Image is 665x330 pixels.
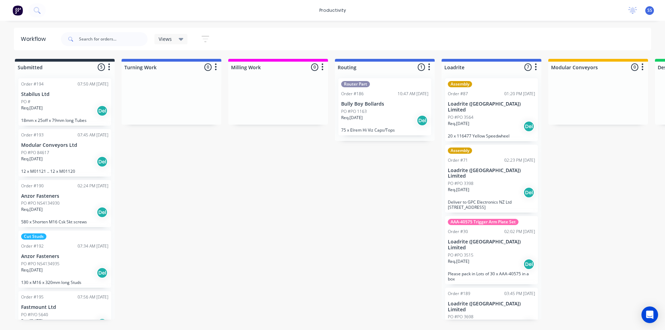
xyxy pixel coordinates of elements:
div: Del [97,105,108,116]
p: Modular Conveyors Ltd [21,142,108,148]
p: PO # [21,99,30,105]
div: Order #190 [21,183,44,189]
p: PO #PO 3698 [448,314,473,320]
p: PO #PO 1163 [341,108,367,115]
p: 20 x 116477 Yellow Speedwheel [448,133,535,139]
div: Order #194 [21,81,44,87]
div: Del [523,187,534,198]
div: 07:45 AM [DATE] [78,132,108,138]
p: PO #P/O 5640 [21,312,48,318]
p: Req. [DATE] [21,105,43,111]
div: Order #19407:50 AM [DATE]Stabilus LtdPO #Req.[DATE]Del18mm x 25off x 79mm long Tubes [18,78,111,126]
p: PO #PO 84617 [21,150,49,156]
p: Fastmount Ltd [21,304,108,310]
div: 03:45 PM [DATE] [504,291,535,297]
p: Req. [DATE] [21,156,43,162]
p: Req. [DATE] [448,121,469,127]
div: Del [523,259,534,270]
div: Order #189 [448,291,470,297]
span: SS [647,7,652,14]
p: Anzor Fasteners [21,193,108,199]
p: Req. [DATE] [341,115,363,121]
div: 02:02 PM [DATE] [504,229,535,235]
div: Order #71 [448,157,468,163]
div: Open Intercom Messenger [641,306,658,323]
p: Bully Boy Bollards [341,101,428,107]
p: 18mm x 25off x 79mm long Tubes [21,118,108,123]
div: Assembly [448,81,472,87]
div: AAA-40575 Trigger Arm Plate SetOrder #3002:02 PM [DATE]Loadrite ([GEOGRAPHIC_DATA]) LimitedPO #PO... [445,216,538,284]
p: Deliver to GPC Electronics NZ Ltd [STREET_ADDRESS] [448,199,535,210]
div: AssemblyOrder #8701:20 PM [DATE]Loadrite ([GEOGRAPHIC_DATA]) LimitedPO #PO 3564Req.[DATE]Del20 x ... [445,78,538,141]
div: Order #30 [448,229,468,235]
p: Req. [DATE] [21,267,43,273]
input: Search for orders... [79,32,148,46]
p: Req. [DATE] [448,187,469,193]
div: productivity [316,5,349,16]
div: Order #87 [448,91,468,97]
span: Views [159,35,172,43]
p: PO #PO NS4134930 [21,200,60,206]
p: 12 x M01121 .. 12 x M01120 [21,169,108,174]
div: Order #186 [341,91,364,97]
div: Order #19002:24 PM [DATE]Anzor FastenersPO #PO NS4134930Req.[DATE]Del580 x Shorten M16 Csk Skt sc... [18,180,111,228]
div: 07:56 AM [DATE] [78,294,108,300]
p: Loadrite ([GEOGRAPHIC_DATA]) Limited [448,301,535,313]
p: Anzor Fasteners [21,253,108,259]
div: Del [97,267,108,278]
div: Del [97,156,108,167]
div: Order #192 [21,243,44,249]
p: Req. [DATE] [21,206,43,213]
div: 10:47 AM [DATE] [398,91,428,97]
p: Req. [DATE] [448,258,469,265]
div: Workflow [21,35,49,43]
div: Cut StudsOrder #19207:34 AM [DATE]Anzor FastenersPO #PO NS4134935Req.[DATE]Del130 x M16 x 320mm l... [18,231,111,288]
div: Assembly [448,148,472,154]
img: Factory [12,5,23,16]
p: Loadrite ([GEOGRAPHIC_DATA]) Limited [448,239,535,251]
div: Order #193 [21,132,44,138]
div: Del [97,207,108,218]
p: PO #PO 3398 [448,180,473,187]
div: 07:50 AM [DATE] [78,81,108,87]
div: 01:20 PM [DATE] [504,91,535,97]
div: Router Part [341,81,370,87]
div: Order #195 [21,294,44,300]
div: 07:34 AM [DATE] [78,243,108,249]
div: Cut Studs [21,233,46,240]
div: AssemblyOrder #7102:23 PM [DATE]Loadrite ([GEOGRAPHIC_DATA]) LimitedPO #PO 3398Req.[DATE]DelDeliv... [445,145,538,213]
p: Stabilus Ltd [21,91,108,97]
div: Order #19307:45 AM [DATE]Modular Conveyors LtdPO #PO 84617Req.[DATE]Del12 x M01121 .. 12 x M01120 [18,129,111,177]
div: Router PartOrder #18610:47 AM [DATE]Bully Boy BollardsPO #PO 1163Req.[DATE]Del75 x Elrem Hi Viz C... [338,78,431,135]
p: 130 x M16 x 320mm long Studs [21,280,108,285]
p: Please pack in Lots of 30 x AAA-40575 in a box [448,271,535,282]
p: PO #PO 3515 [448,252,473,258]
div: 02:24 PM [DATE] [78,183,108,189]
div: AAA-40575 Trigger Arm Plate Set [448,219,518,225]
p: PO #PO NS4134935 [21,261,60,267]
p: Loadrite ([GEOGRAPHIC_DATA]) Limited [448,168,535,179]
p: Loadrite ([GEOGRAPHIC_DATA]) Limited [448,101,535,113]
div: Del [523,121,534,132]
p: 75 x Elrem Hi Viz Caps/Tops [341,127,428,133]
div: Del [417,115,428,126]
div: 02:23 PM [DATE] [504,157,535,163]
div: Del [97,318,108,329]
p: Req. [DATE] [21,318,43,324]
p: PO #PO 3564 [448,114,473,121]
p: 580 x Shorten M16 Csk Skt screws [21,219,108,224]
